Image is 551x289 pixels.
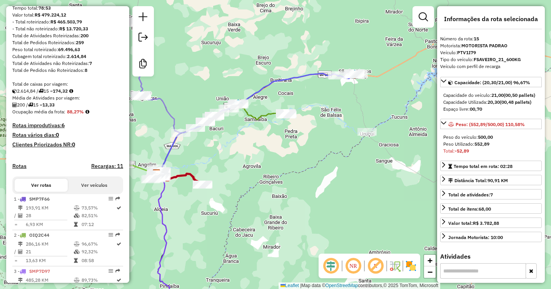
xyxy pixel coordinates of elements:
[357,128,377,136] div: Atividade não roteirizada - BARBEARIA CARLOS
[12,39,123,46] div: Total de Pedidos Roteirizados:
[74,213,80,218] i: % de utilização da cubagem
[18,206,23,210] i: Distância Total
[440,232,542,242] a: Jornada Motorista: 10:00
[491,92,504,98] strong: 21,00
[440,56,542,63] div: Tipo do veículo:
[135,30,151,47] a: Exportar sessão
[12,103,17,107] i: Total de Atividades
[80,33,88,38] strong: 200
[405,260,417,272] img: Exibir/Ocultar setores
[74,242,80,246] i: % de utilização do peso
[53,88,68,94] strong: 174,32
[12,132,123,138] h4: Rotas vários dias:
[12,5,123,12] div: Tempo total:
[389,260,401,272] img: Fluxo de ruas
[29,268,50,274] span: SMP7D97
[115,233,120,237] em: Rota exportada
[440,131,542,158] div: Peso: (552,89/500,00) 110,58%
[18,278,23,282] i: Distância Total
[366,257,385,275] span: Exibir rótulo
[29,232,49,238] span: OIQ2C44
[81,221,116,228] td: 07:12
[35,12,66,18] strong: R$ 479.224,12
[25,221,73,228] td: 6,93 KM
[12,95,123,101] div: Média de Atividades por viagem:
[443,99,539,106] div: Capacidade Utilizada:
[14,221,18,228] td: =
[479,206,491,212] strong: 68,00
[18,213,23,218] i: Total de Atividades
[136,90,146,100] img: Fortaleza dos Nogueiras
[135,56,151,73] a: Criar modelo
[81,240,116,248] td: 96,67%
[74,249,80,254] i: % de utilização da cubagem
[473,220,499,226] strong: R$ 3.782,88
[193,181,212,188] div: Atividade não roteirizada - BAR DA LONA
[25,248,73,256] td: 21
[109,196,113,201] em: Opções
[58,47,80,52] strong: 69.496,63
[67,53,86,59] strong: 2.614,84
[416,9,431,25] a: Exibir filtros
[443,106,539,113] div: Espaço livre:
[461,43,508,48] strong: MOTORISTA PADRAO
[456,121,525,127] span: Peso: (552,89/500,00) 110,58%
[68,179,121,192] button: Ver veículos
[424,266,436,278] a: Zoom out
[12,89,17,93] i: Cubagem total roteirizado
[91,163,123,169] h4: Recargas: 11
[322,257,340,275] span: Ocultar deslocamento
[14,248,18,256] td: /
[12,46,123,53] div: Peso total roteirizado:
[89,60,92,66] strong: 7
[74,206,80,210] i: % de utilização do peso
[440,218,542,228] a: Valor total:R$ 3.782,88
[12,18,123,25] div: - Total roteirizado:
[109,269,113,273] em: Opções
[18,249,23,254] i: Total de Atividades
[117,278,121,282] i: Rota otimizada
[478,134,493,140] strong: 500,00
[12,12,123,18] div: Valor total:
[109,233,113,237] em: Opções
[300,283,301,288] span: |
[443,148,539,154] div: Total:
[18,242,23,246] i: Distância Total
[12,141,123,148] h4: Clientes Priorizados NR:
[50,19,82,25] strong: R$ 465.503,79
[152,169,162,179] img: DILEMOS
[448,234,503,241] div: Jornada Motorista: 10:00
[56,131,59,138] strong: 0
[25,204,73,212] td: 193,91 KM
[12,101,123,108] div: 200 / 15 =
[38,5,51,11] strong: 78:53
[12,109,65,115] span: Ocupação média da frota:
[42,102,55,108] strong: 13,33
[281,283,299,288] a: Leaflet
[490,192,493,198] strong: 7
[115,196,120,201] em: Rota exportada
[59,26,88,32] strong: R$ 13.720,33
[454,80,530,85] span: Capacidade: (20,30/21,00) 96,67%
[488,99,500,105] strong: 20,30
[115,269,120,273] em: Rota exportada
[74,278,80,282] i: % de utilização do peso
[440,253,542,260] h4: Atividades
[38,89,43,93] i: Total de rotas
[81,212,116,219] td: 82,51%
[29,196,50,202] span: SMP7F66
[15,179,68,192] button: Ver rotas
[62,122,65,129] strong: 6
[448,206,491,213] div: Total de itens:
[12,53,123,60] div: Cubagem total roteirizado:
[81,276,116,284] td: 89,73%
[12,122,123,129] h4: Rotas improdutivas:
[76,40,84,45] strong: 259
[440,49,542,56] div: Veículo:
[440,77,542,87] a: Capacidade: (20,30/21,00) 96,67%
[28,103,33,107] i: Total de rotas
[424,255,436,266] a: Zoom in
[440,35,542,42] div: Número da rota:
[427,267,432,277] span: −
[135,9,151,27] a: Nova sessão e pesquisa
